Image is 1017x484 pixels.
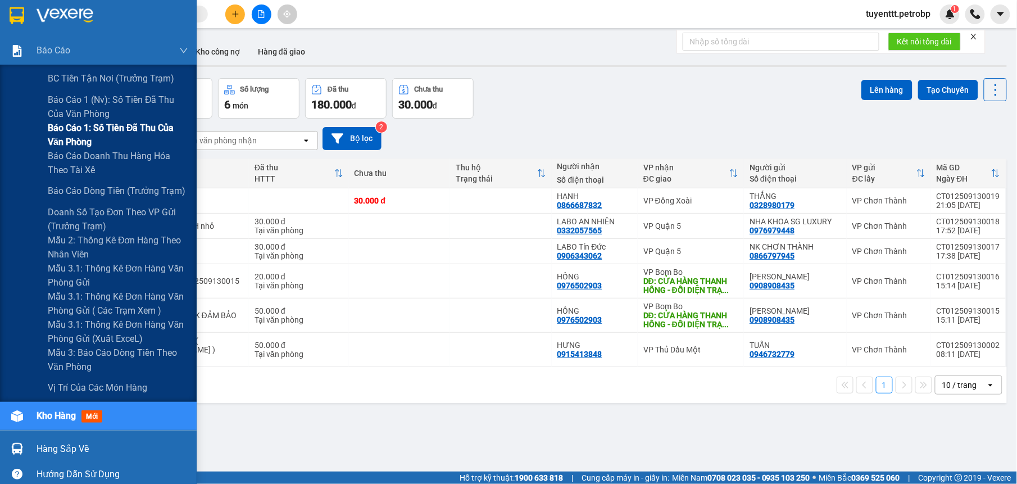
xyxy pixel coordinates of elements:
img: solution-icon [11,45,23,57]
div: NHA KHOA SG LUXURY [750,217,841,226]
div: 30.000 đ [255,217,343,226]
div: Thu hộ [456,163,537,172]
div: 0866797945 [750,251,794,260]
div: Hàng sắp về [37,441,188,458]
div: Chọn văn phòng nhận [179,135,257,146]
button: 1 [876,377,893,393]
div: 17:38 [DATE] [937,251,1000,260]
div: 50.000 đ [255,306,343,315]
span: Vị trí của các món hàng [48,381,147,395]
span: Báo cáo [37,43,70,57]
button: Chưa thu30.000đ [392,78,474,119]
div: 30.000 đ [255,242,343,251]
div: Đã thu [255,163,334,172]
button: Kho công nợ [187,38,249,65]
img: phone-icon [970,9,980,19]
button: aim [278,4,297,24]
div: 0906343062 [557,251,602,260]
sup: 2 [376,121,387,133]
th: Toggle SortBy [450,159,552,188]
span: copyright [955,474,962,482]
button: caret-down [991,4,1010,24]
span: 180.000 [311,98,352,111]
button: plus [225,4,245,24]
div: NK CHƠN THÀNH [750,242,841,251]
div: CT012509130018 [937,217,1000,226]
div: Hướng dẫn sử dụng [37,466,188,483]
div: VP Chơn Thành [852,221,925,230]
span: question-circle [12,469,22,480]
span: | [571,472,573,484]
div: 0332057565 [557,226,602,235]
div: HỒNG [557,272,632,281]
div: Người gửi [750,163,841,172]
button: file-add [252,4,271,24]
div: Tại văn phòng [255,251,343,260]
div: HƯNG [557,341,632,350]
div: Tại văn phòng [255,226,343,235]
div: Tại văn phòng [255,281,343,290]
span: BC tiền tận nơi (trưởng trạm) [48,71,174,85]
div: CT012509130019 [937,192,1000,201]
div: ĐC giao [643,174,729,183]
div: Số điện thoại [750,174,841,183]
div: 0915413848 [557,350,602,359]
span: Mẫu 2: Thống kê đơn hàng theo nhân viên [48,233,188,261]
span: Miền Nam [672,472,810,484]
sup: 1 [951,5,959,13]
div: Số lượng [240,85,269,93]
span: ... [722,286,729,295]
span: Hỗ trợ kỹ thuật: [460,472,563,484]
div: Ngày ĐH [937,174,991,183]
div: Tại văn phòng [255,350,343,359]
strong: 0708 023 035 - 0935 103 250 [707,473,810,482]
div: 20.000 đ [255,272,343,281]
img: icon-new-feature [945,9,955,19]
img: logo-vxr [10,7,24,24]
div: HTTT [255,174,334,183]
div: Người nhận [557,162,632,171]
div: 30.000 đ [355,196,445,205]
div: 0976979448 [750,226,794,235]
button: Hàng đã giao [249,38,314,65]
span: Báo cáo 1 (nv): Số tiền đã thu của văn phòng [48,93,188,121]
span: Báo cáo 1: Số tiền đã thu của văn phòng [48,121,188,149]
div: KIM CHI [750,306,841,315]
span: đ [433,101,437,110]
strong: 0369 525 060 [852,473,900,482]
span: Cung cấp máy in - giấy in: [582,472,669,484]
div: THÙNG CRT [151,302,243,311]
svg: open [986,381,995,390]
div: NHẸ TAY [151,354,243,363]
div: VP Chơn Thành [852,345,925,354]
span: Doanh số tạo đơn theo VP gửi (trưởng trạm) [48,205,188,233]
div: VP nhận [643,163,729,172]
div: CT012509130017 [937,242,1000,251]
th: Toggle SortBy [931,159,1006,188]
div: VP Quận 5 [643,221,738,230]
img: warehouse-icon [11,443,23,455]
div: LABO Tín Đức [557,242,632,251]
span: caret-down [996,9,1006,19]
button: Kết nối tổng đài [888,33,961,51]
th: Toggle SortBy [847,159,931,188]
span: Mẫu 3.1: Thống kê đơn hàng văn phòng gửi ( các trạm xem ) [48,290,188,318]
div: 10 / trang [942,379,977,391]
div: HỒNG [557,306,632,315]
span: 30.000 [398,98,433,111]
input: Nhập số tổng đài [683,33,879,51]
span: 1 [953,5,957,13]
div: 0328980179 [750,201,794,210]
div: HẠNH [557,192,632,201]
span: mới [81,410,102,423]
button: Số lượng6món [218,78,299,119]
div: 50.000 đ [255,341,343,350]
div: Chưa thu [355,169,445,178]
span: aim [283,10,291,18]
div: CT012509130016 [937,272,1000,281]
span: Mẫu 3.1: Thống kê đơn hàng văn phòng gửi (Xuất ExceL) [48,318,188,346]
th: Toggle SortBy [638,159,744,188]
th: Toggle SortBy [249,159,349,188]
span: món [233,101,248,110]
div: 0908908435 [750,281,794,290]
